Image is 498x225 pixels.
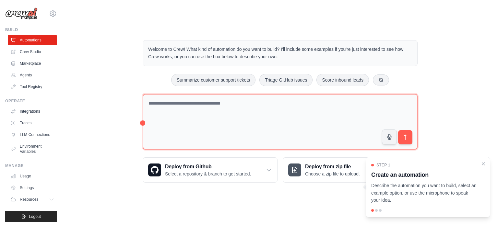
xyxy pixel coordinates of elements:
[5,7,38,20] img: Logo
[316,74,369,86] button: Score inbound leads
[305,171,360,177] p: Choose a zip file to upload.
[5,27,57,32] div: Build
[8,183,57,193] a: Settings
[466,194,498,225] iframe: Chat Widget
[8,171,57,181] a: Usage
[8,82,57,92] a: Tool Registry
[165,171,251,177] p: Select a repository & branch to get started.
[371,170,477,179] h3: Create an automation
[8,47,57,57] a: Crew Studio
[8,141,57,157] a: Environment Variables
[5,163,57,168] div: Manage
[8,35,57,45] a: Automations
[371,182,477,204] p: Describe the automation you want to build, select an example option, or use the microphone to spe...
[259,74,313,86] button: Triage GitHub issues
[481,161,486,166] button: Close walkthrough
[8,70,57,80] a: Agents
[171,74,255,86] button: Summarize customer support tickets
[20,197,38,202] span: Resources
[8,118,57,128] a: Traces
[165,163,251,171] h3: Deploy from Github
[8,194,57,205] button: Resources
[5,98,57,104] div: Operate
[376,163,390,168] span: Step 1
[29,214,41,219] span: Logout
[8,129,57,140] a: LLM Connections
[8,106,57,117] a: Integrations
[148,46,412,61] p: Welcome to Crew! What kind of automation do you want to build? I'll include some examples if you'...
[5,211,57,222] button: Logout
[305,163,360,171] h3: Deploy from zip file
[8,58,57,69] a: Marketplace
